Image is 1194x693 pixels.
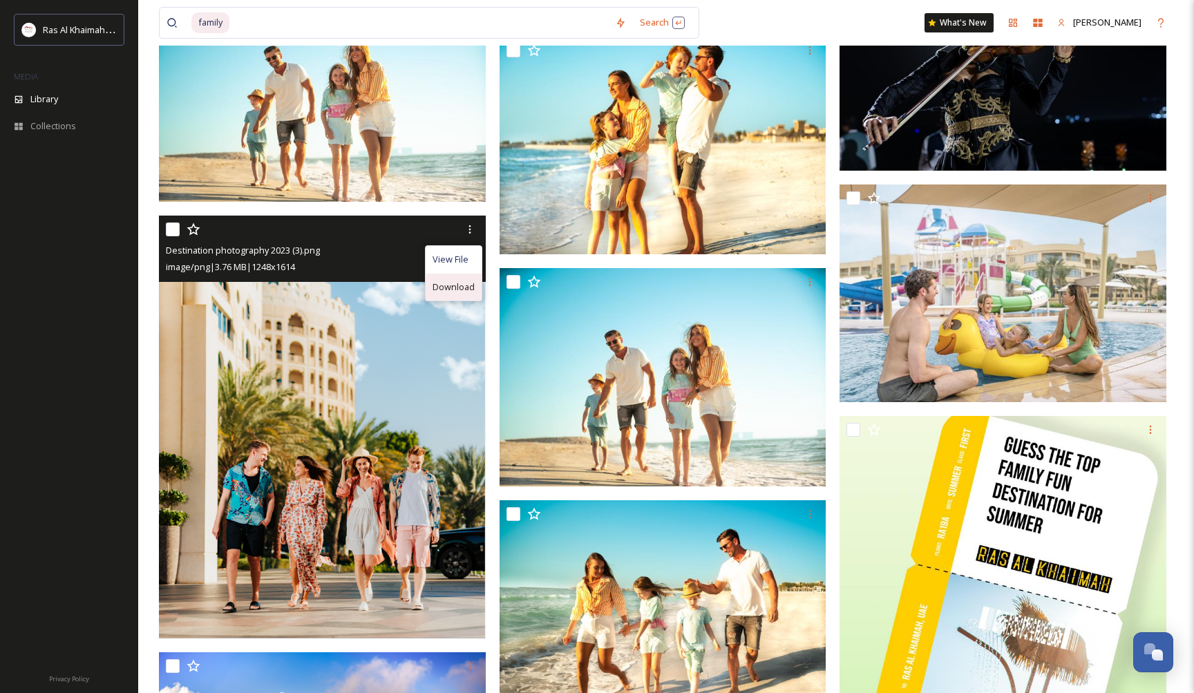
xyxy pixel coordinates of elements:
span: [PERSON_NAME] [1073,16,1141,28]
img: Family at Sofitel Al Hamra (2).jpg [840,184,1166,403]
span: Ras Al Khaimah Tourism Development Authority [43,23,238,36]
img: Family at Waldorf Astoria Ras Al Khaimah (4).jpg [500,37,826,255]
span: image/png | 3.76 MB | 1248 x 1614 [166,260,295,273]
span: Collections [30,120,76,133]
span: Privacy Policy [49,674,89,683]
a: Privacy Policy [49,670,89,686]
span: Destination photography 2023 (3).png [166,244,320,256]
div: Search [633,9,692,36]
img: Logo_RAKTDA_RGB-01.png [22,23,36,37]
span: MEDIA [14,71,38,82]
img: Family at Waldorf Astoria Ras Al Khaimah (1).jpg [500,268,826,486]
span: family [191,12,229,32]
a: [PERSON_NAME] [1050,9,1148,36]
span: Download [433,281,475,294]
span: View File [433,253,468,266]
a: What's New [925,13,994,32]
button: Open Chat [1133,632,1173,672]
img: Destination photography 2023 (3).png [159,216,486,638]
span: Library [30,93,58,106]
